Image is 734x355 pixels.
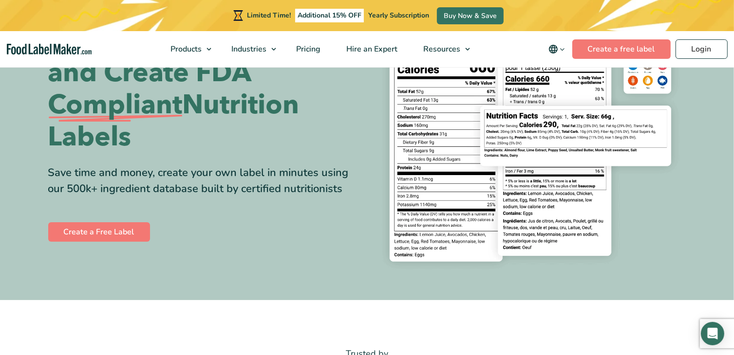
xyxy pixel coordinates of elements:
[48,165,360,197] div: Save time and money, create your own label in minutes using our 500k+ ingredient database built b...
[247,11,291,20] span: Limited Time!
[676,39,728,59] a: Login
[368,11,429,20] span: Yearly Subscription
[334,31,408,67] a: Hire an Expert
[48,89,183,121] span: Compliant
[168,44,203,54] span: Products
[228,44,267,54] span: Industries
[48,25,360,153] h1: Easily Analyze Recipes and Create FDA Nutrition Labels
[293,44,321,54] span: Pricing
[701,322,724,345] div: Open Intercom Messenger
[572,39,671,59] a: Create a free label
[420,44,461,54] span: Resources
[48,222,150,242] a: Create a Free Label
[343,44,398,54] span: Hire an Expert
[219,31,281,67] a: Industries
[283,31,331,67] a: Pricing
[411,31,475,67] a: Resources
[437,7,504,24] a: Buy Now & Save
[158,31,216,67] a: Products
[295,9,364,22] span: Additional 15% OFF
